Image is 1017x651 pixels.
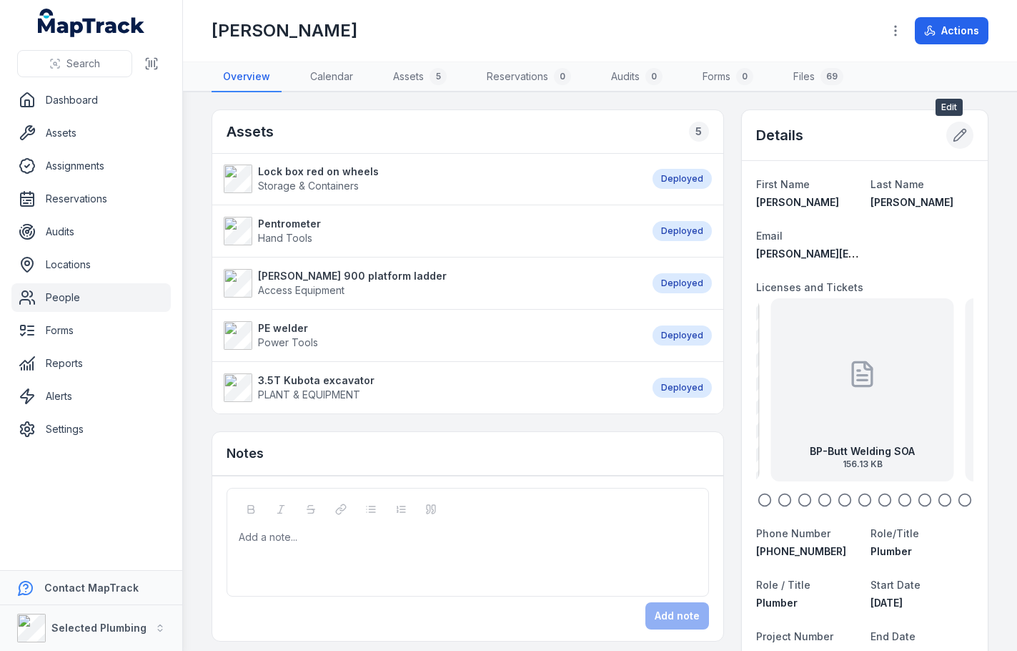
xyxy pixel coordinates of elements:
[38,9,145,37] a: MapTrack
[820,68,843,85] div: 69
[224,373,638,402] a: 3.5T Kubota excavatorPLANT & EQUIPMENT
[782,62,855,92] a: Files69
[258,165,379,179] strong: Lock box red on wheels
[870,196,953,208] span: [PERSON_NAME]
[258,217,321,231] strong: Pentrometer
[691,62,765,92] a: Forms0
[870,597,903,609] time: 3/23/2020, 12:00:00 AM
[299,62,364,92] a: Calendar
[870,597,903,609] span: [DATE]
[653,273,712,293] div: Deployed
[915,17,988,44] button: Actions
[756,597,798,609] span: Plumber
[475,62,582,92] a: Reservations0
[224,217,638,245] a: PentrometerHand Tools
[756,125,803,145] h2: Details
[870,178,924,190] span: Last Name
[227,444,264,464] h3: Notes
[258,321,318,336] strong: PE welder
[554,68,571,85] div: 0
[224,269,638,298] a: [PERSON_NAME] 900 platform ladderAccess Equipment
[11,382,171,411] a: Alerts
[870,579,921,591] span: Start Date
[756,630,833,642] span: Project Number
[51,622,147,634] strong: Selected Plumbing
[11,349,171,378] a: Reports
[430,68,447,85] div: 5
[756,527,830,539] span: Phone Number
[870,545,912,557] span: Plumber
[258,284,344,296] span: Access Equipment
[653,169,712,189] div: Deployed
[66,57,100,71] span: Search
[17,50,132,77] button: Search
[756,196,839,208] span: [PERSON_NAME]
[870,630,916,642] span: End Date
[224,165,638,193] a: Lock box red on wheelsStorage & Containers
[11,316,171,345] a: Forms
[756,178,810,190] span: First Name
[382,62,458,92] a: Assets5
[653,221,712,241] div: Deployed
[212,19,357,42] h1: [PERSON_NAME]
[756,579,810,591] span: Role / Title
[258,232,312,244] span: Hand Tools
[756,230,783,242] span: Email
[11,415,171,444] a: Settings
[258,373,374,388] strong: 3.5T Kubota excavator
[224,321,638,350] a: PE welderPower Tools
[11,119,171,147] a: Assets
[11,217,171,246] a: Audits
[258,388,360,401] span: PLANT & EQUIPMENT
[258,336,318,348] span: Power Tools
[736,68,753,85] div: 0
[810,459,915,470] span: 156.13 KB
[11,283,171,312] a: People
[645,68,663,85] div: 0
[936,99,963,116] span: Edit
[258,180,359,192] span: Storage & Containers
[810,444,915,459] strong: BP-Butt Welding SOA
[600,62,674,92] a: Audits0
[11,86,171,114] a: Dashboard
[227,122,274,142] h2: Assets
[756,545,846,557] span: [PHONE_NUMBER]
[11,152,171,180] a: Assignments
[11,185,171,213] a: Reservations
[653,325,712,346] div: Deployed
[258,269,447,283] strong: [PERSON_NAME] 900 platform ladder
[653,378,712,398] div: Deployed
[11,250,171,279] a: Locations
[212,62,282,92] a: Overview
[756,281,863,293] span: Licenses and Tickets
[756,248,1011,260] span: [PERSON_NAME][EMAIL_ADDRESS][DOMAIN_NAME]
[44,582,139,594] strong: Contact MapTrack
[689,122,709,142] div: 5
[870,527,919,539] span: Role/Title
